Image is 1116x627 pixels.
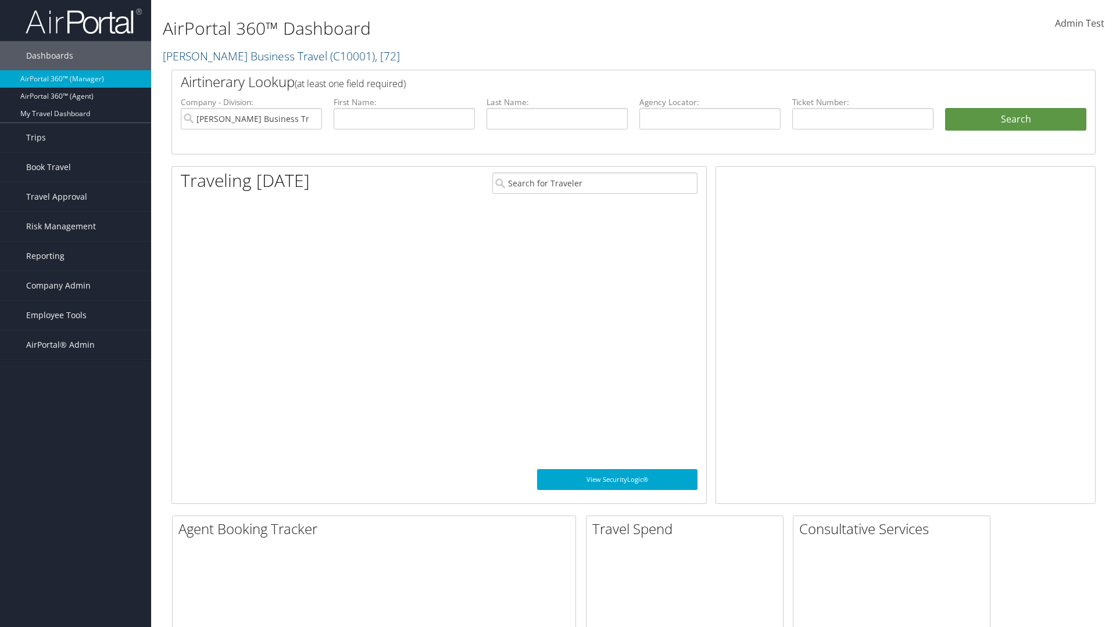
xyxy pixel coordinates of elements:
[375,48,400,64] span: , [ 72 ]
[537,469,697,490] a: View SecurityLogic®
[178,519,575,539] h2: Agent Booking Tracker
[1055,6,1104,42] a: Admin Test
[26,301,87,330] span: Employee Tools
[181,72,1010,92] h2: Airtinerary Lookup
[330,48,375,64] span: ( C10001 )
[26,182,87,211] span: Travel Approval
[492,172,697,194] input: Search for Traveler
[639,96,781,108] label: Agency Locator:
[26,8,142,35] img: airportal-logo.png
[792,96,933,108] label: Ticket Number:
[592,519,783,539] h2: Travel Spend
[181,96,322,108] label: Company - Division:
[26,153,71,182] span: Book Travel
[945,108,1086,131] button: Search
[26,242,65,271] span: Reporting
[334,96,475,108] label: First Name:
[295,77,406,90] span: (at least one field required)
[26,271,91,300] span: Company Admin
[26,41,73,70] span: Dashboards
[26,330,95,359] span: AirPortal® Admin
[26,212,96,241] span: Risk Management
[487,96,628,108] label: Last Name:
[163,48,400,64] a: [PERSON_NAME] Business Travel
[163,16,791,41] h1: AirPortal 360™ Dashboard
[1055,17,1104,30] span: Admin Test
[799,519,990,539] h2: Consultative Services
[181,168,310,193] h1: Traveling [DATE]
[26,123,46,152] span: Trips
